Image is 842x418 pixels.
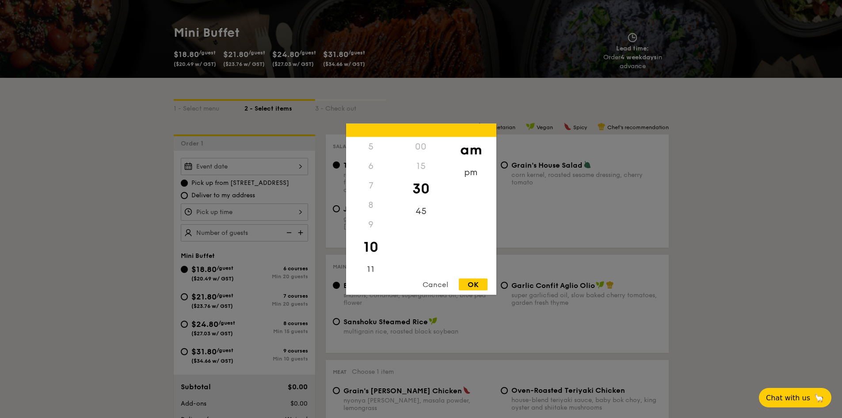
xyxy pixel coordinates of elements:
div: pm [446,162,496,182]
div: 8 [346,195,396,215]
span: 🦙 [814,393,824,403]
div: OK [459,278,488,290]
div: 45 [396,201,446,221]
div: 5 [346,137,396,156]
div: 7 [346,176,396,195]
div: 11 [346,260,396,279]
div: Cancel [414,278,457,290]
div: 10 [346,234,396,260]
span: Chat with us [766,394,810,402]
button: Chat with us🦙 [759,388,831,407]
div: 6 [346,156,396,176]
div: am [446,137,496,162]
div: 9 [346,215,396,234]
div: 15 [396,156,446,176]
div: 00 [396,137,446,156]
div: 30 [396,176,446,201]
